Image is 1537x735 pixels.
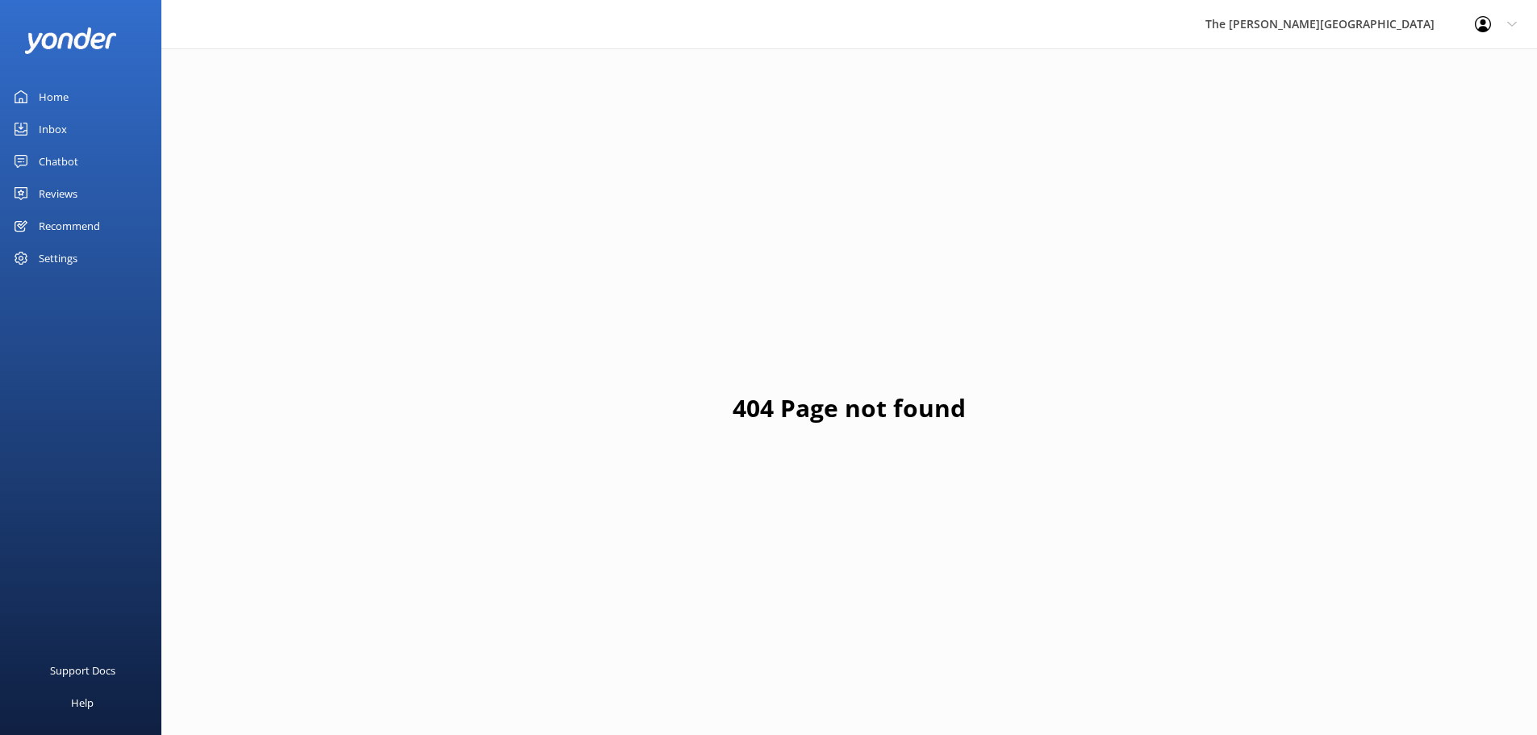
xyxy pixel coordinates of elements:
div: Support Docs [50,654,115,687]
div: Home [39,81,69,113]
img: yonder-white-logo.png [24,27,117,54]
div: Help [71,687,94,719]
h1: 404 Page not found [733,389,966,428]
div: Inbox [39,113,67,145]
div: Settings [39,242,77,274]
div: Recommend [39,210,100,242]
div: Chatbot [39,145,78,177]
div: Reviews [39,177,77,210]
